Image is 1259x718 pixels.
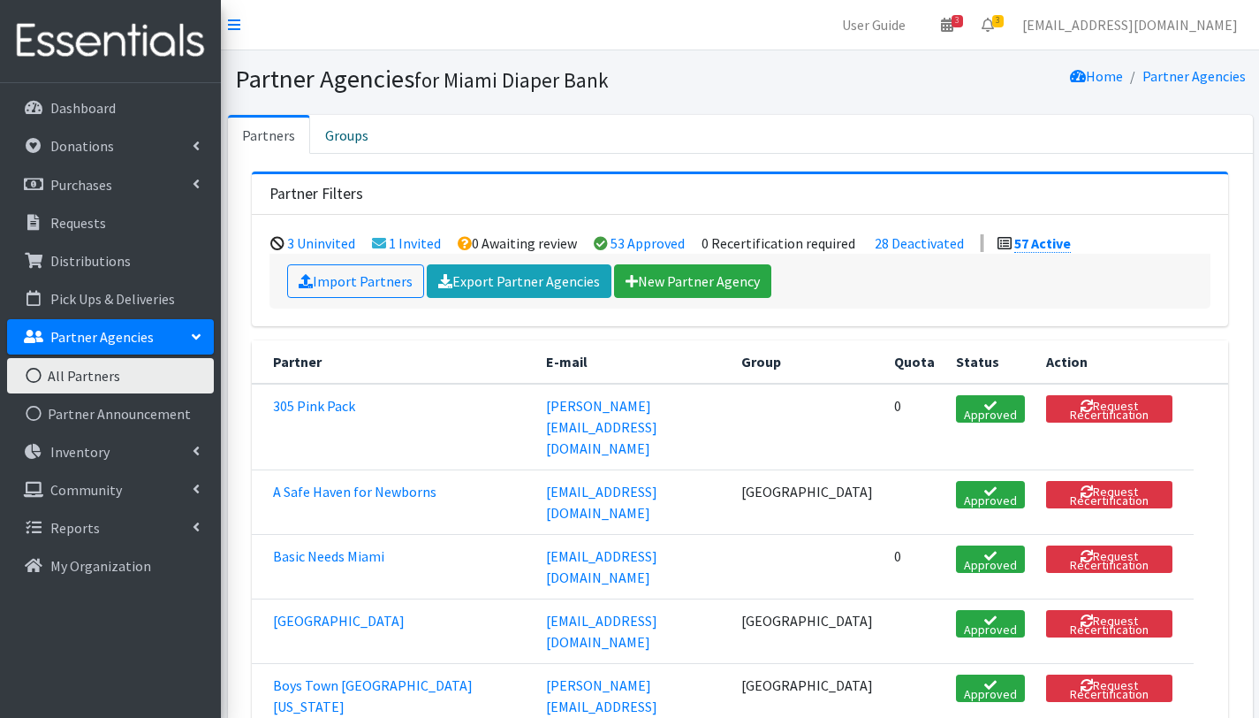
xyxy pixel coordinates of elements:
a: Import Partners [287,264,424,298]
p: Distributions [50,252,131,270]
button: Request Recertification [1046,395,1172,423]
th: Group [731,340,884,384]
a: New Partner Agency [614,264,771,298]
a: User Guide [828,7,920,42]
li: 0 Awaiting review [458,234,577,252]
a: 28 Deactivated [875,234,964,252]
th: E-mail [535,340,731,384]
a: Partner Agencies [1142,67,1246,85]
a: Community [7,472,214,508]
td: 0 [884,534,945,599]
a: 1 Invited [389,234,441,252]
button: Request Recertification [1046,675,1172,702]
a: Partner Agencies [7,319,214,355]
li: 0 Recertification required [702,234,855,252]
button: Request Recertification [1046,610,1172,638]
a: Boys Town [GEOGRAPHIC_DATA][US_STATE] [273,676,473,715]
h3: Partner Filters [269,185,363,203]
a: A Safe Haven for Newborns [273,483,436,500]
a: 3 Uninvited [287,234,355,252]
a: [PERSON_NAME][EMAIL_ADDRESS][DOMAIN_NAME] [546,397,657,457]
p: Donations [50,137,114,155]
a: Approved [956,481,1025,508]
td: [GEOGRAPHIC_DATA] [731,470,884,534]
th: Quota [884,340,945,384]
a: Basic Needs Miami [273,547,384,565]
a: Requests [7,205,214,241]
a: Donations [7,128,214,164]
a: 3 [927,7,967,42]
a: Groups [310,115,383,154]
a: [EMAIL_ADDRESS][DOMAIN_NAME] [546,547,657,586]
p: Requests [50,214,106,232]
a: Approved [956,395,1025,423]
a: Export Partner Agencies [427,264,611,298]
a: [EMAIL_ADDRESS][DOMAIN_NAME] [1008,7,1252,42]
h1: Partner Agencies [235,64,734,95]
a: Partners [228,115,310,154]
th: Status [945,340,1035,384]
p: Purchases [50,176,112,194]
th: Action [1035,340,1194,384]
a: Distributions [7,243,214,279]
a: Reports [7,510,214,546]
span: 3 [992,15,1004,27]
p: Reports [50,519,100,537]
a: Inventory [7,434,214,470]
a: Partner Announcement [7,396,214,432]
a: Home [1070,67,1123,85]
p: Dashboard [50,99,116,117]
a: Approved [956,546,1025,573]
p: Community [50,481,122,499]
a: Purchases [7,167,214,202]
a: All Partners [7,358,214,393]
p: Inventory [50,443,110,461]
th: Partner [252,340,535,384]
small: for Miami Diaper Bank [414,67,609,93]
td: 0 [884,384,945,470]
a: [EMAIL_ADDRESS][DOMAIN_NAME] [546,612,657,651]
a: 305 Pink Pack [273,397,355,415]
a: 57 Active [1014,234,1071,253]
p: Partner Agencies [50,328,154,346]
p: My Organization [50,557,151,575]
a: [GEOGRAPHIC_DATA] [273,612,405,630]
a: Pick Ups & Deliveries [7,281,214,317]
p: Pick Ups & Deliveries [50,290,175,308]
a: 53 Approved [611,234,685,252]
td: [GEOGRAPHIC_DATA] [731,599,884,663]
span: 3 [952,15,963,27]
img: HumanEssentials [7,11,214,71]
button: Request Recertification [1046,481,1172,508]
a: Approved [956,610,1025,638]
a: Approved [956,675,1025,702]
a: Dashboard [7,90,214,126]
button: Request Recertification [1046,546,1172,573]
a: My Organization [7,548,214,584]
a: 3 [967,7,1008,42]
a: [EMAIL_ADDRESS][DOMAIN_NAME] [546,483,657,522]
